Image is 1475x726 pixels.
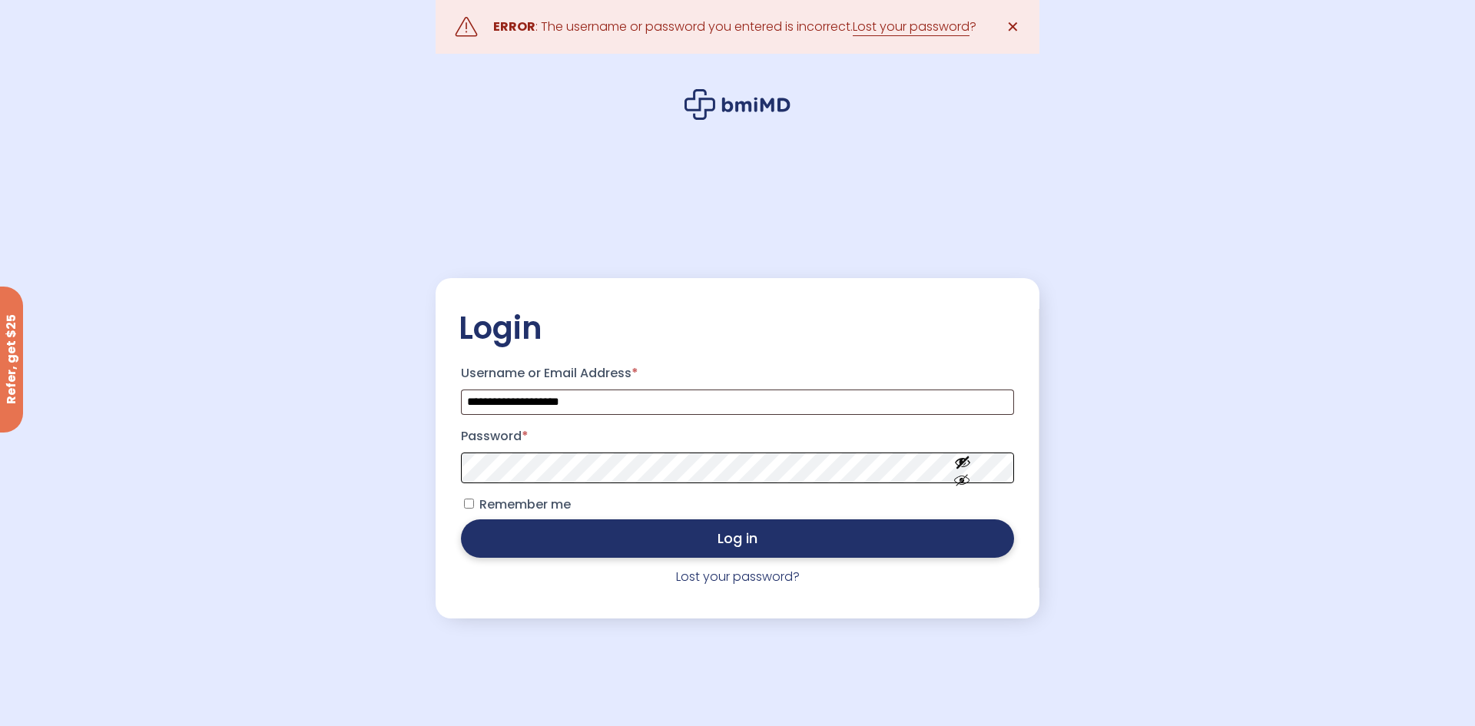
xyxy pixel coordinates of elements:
[479,496,571,513] span: Remember me
[853,18,970,36] a: Lost your password
[459,309,1016,347] h2: Login
[997,12,1028,42] a: ✕
[461,361,1014,386] label: Username or Email Address
[1006,16,1019,38] span: ✕
[461,424,1014,449] label: Password
[461,519,1014,558] button: Log in
[493,18,535,35] strong: ERROR
[920,441,1006,494] button: Show password
[464,499,474,509] input: Remember me
[676,568,800,585] a: Lost your password?
[493,16,976,38] div: : The username or password you entered is incorrect. ?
